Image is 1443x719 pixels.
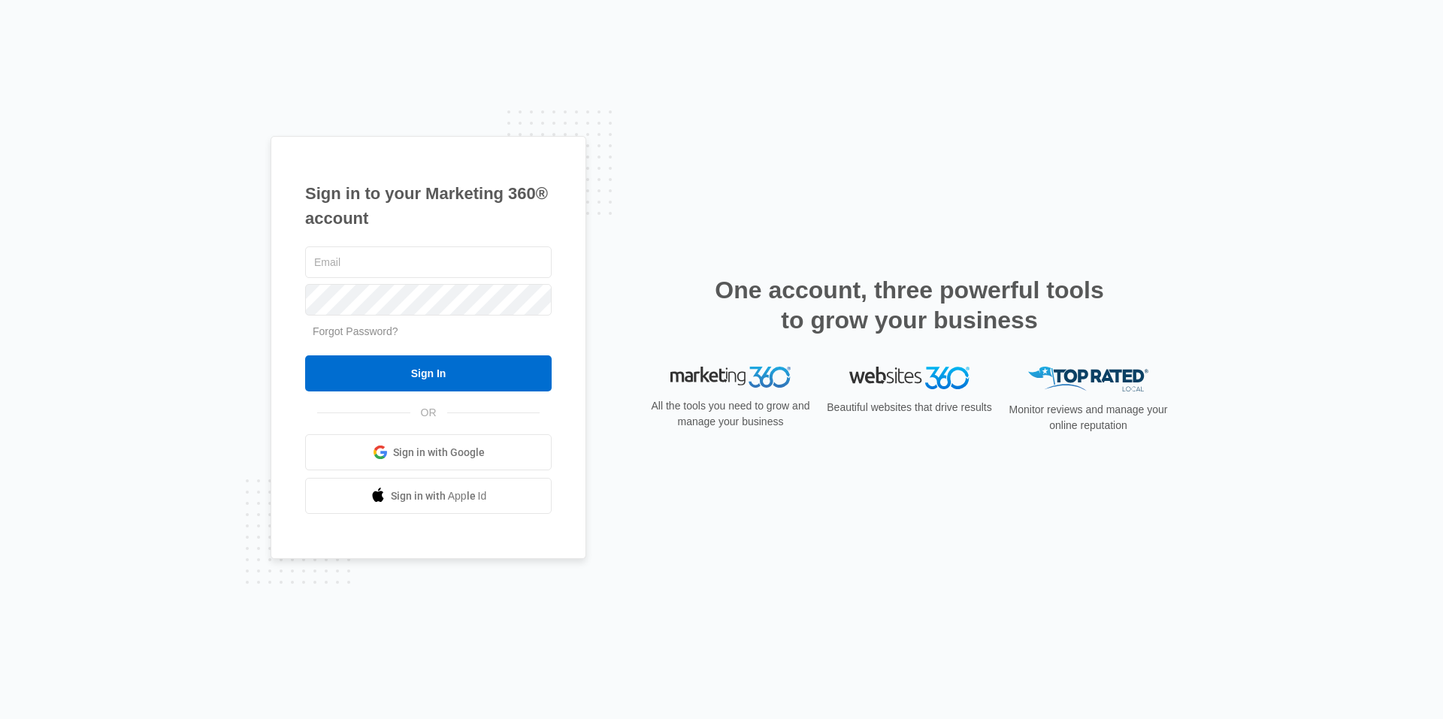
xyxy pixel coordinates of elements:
[393,445,485,461] span: Sign in with Google
[646,398,815,430] p: All the tools you need to grow and manage your business
[305,478,552,514] a: Sign in with Apple Id
[710,275,1109,335] h2: One account, three powerful tools to grow your business
[305,181,552,231] h1: Sign in to your Marketing 360® account
[313,325,398,337] a: Forgot Password?
[670,367,791,388] img: Marketing 360
[825,400,994,415] p: Beautiful websites that drive results
[849,367,970,388] img: Websites 360
[1004,402,1172,434] p: Monitor reviews and manage your online reputation
[305,355,552,391] input: Sign In
[1028,367,1148,391] img: Top Rated Local
[305,246,552,278] input: Email
[305,434,552,470] a: Sign in with Google
[391,488,487,504] span: Sign in with Apple Id
[410,405,447,421] span: OR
